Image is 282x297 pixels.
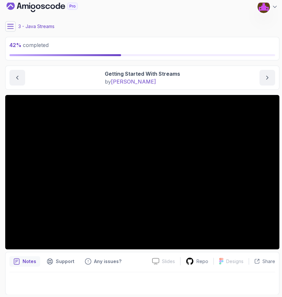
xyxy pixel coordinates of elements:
a: Dashboard [7,2,93,12]
span: 42 % [9,42,22,48]
button: next content [259,70,275,86]
span: completed [9,42,49,48]
a: Repo [180,257,213,265]
p: Share [262,258,275,265]
p: Any issues? [94,258,121,265]
button: user profile image [257,0,278,13]
button: Share [249,258,275,265]
p: Designs [226,258,243,265]
button: previous content [9,70,25,86]
p: Support [56,258,74,265]
p: by [105,78,180,86]
p: Getting Started With Streams [105,70,180,78]
span: [PERSON_NAME] [111,78,156,85]
button: Support button [43,256,78,267]
p: Notes [23,258,36,265]
p: Repo [196,258,208,265]
button: notes button [9,256,40,267]
p: 3 - Java Streams [18,23,55,30]
img: user profile image [258,1,270,13]
button: Feedback button [81,256,125,267]
p: Slides [162,258,175,265]
iframe: 4 - Getting Started With Streams [5,95,279,249]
